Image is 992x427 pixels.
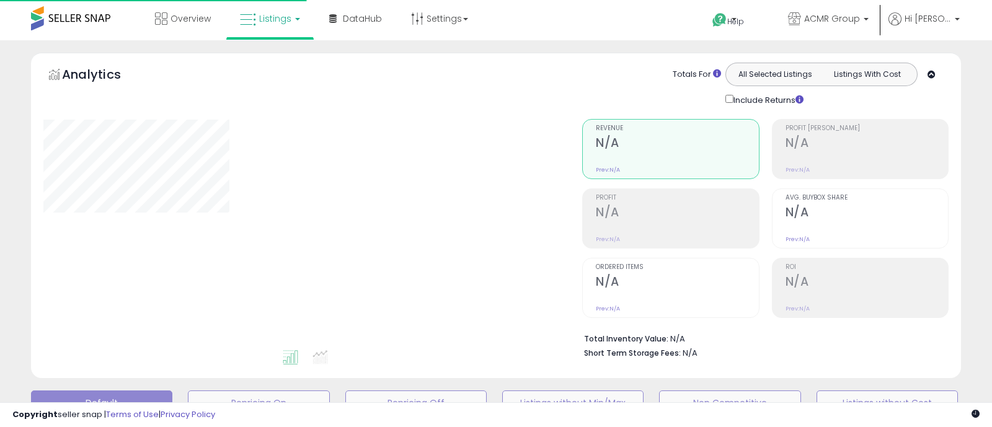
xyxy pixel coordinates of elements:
button: Default [31,390,172,415]
span: ACMR Group [804,12,860,25]
h2: N/A [596,136,758,152]
button: Listings With Cost [821,66,913,82]
b: Short Term Storage Fees: [584,348,681,358]
div: seller snap | | [12,409,215,421]
a: Help [702,3,768,40]
span: Help [727,16,744,27]
b: Total Inventory Value: [584,333,668,344]
h5: Analytics [62,66,145,86]
button: Repricing On [188,390,329,415]
button: Non Competitive [659,390,800,415]
div: Totals For [673,69,721,81]
button: All Selected Listings [729,66,821,82]
small: Prev: N/A [596,305,620,312]
span: N/A [683,347,697,359]
span: Profit [PERSON_NAME] [786,125,948,132]
small: Prev: N/A [786,236,810,243]
h2: N/A [786,205,948,222]
span: Avg. Buybox Share [786,195,948,201]
button: Listings without Cost [817,390,958,415]
span: Ordered Items [596,264,758,271]
span: Overview [170,12,211,25]
h2: N/A [786,275,948,291]
a: Hi [PERSON_NAME] [888,12,960,40]
small: Prev: N/A [786,166,810,174]
div: Include Returns [716,92,818,107]
button: Repricing Off [345,390,487,415]
span: DataHub [343,12,382,25]
small: Prev: N/A [596,236,620,243]
span: Revenue [596,125,758,132]
strong: Copyright [12,408,58,420]
a: Privacy Policy [161,408,215,420]
li: N/A [584,330,939,345]
span: Profit [596,195,758,201]
h2: N/A [596,205,758,222]
i: Get Help [712,12,727,28]
small: Prev: N/A [786,305,810,312]
span: ROI [786,264,948,271]
span: Listings [259,12,291,25]
h2: N/A [786,136,948,152]
a: Terms of Use [106,408,159,420]
span: Hi [PERSON_NAME] [905,12,951,25]
h2: N/A [596,275,758,291]
small: Prev: N/A [596,166,620,174]
button: Listings without Min/Max [502,390,644,415]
